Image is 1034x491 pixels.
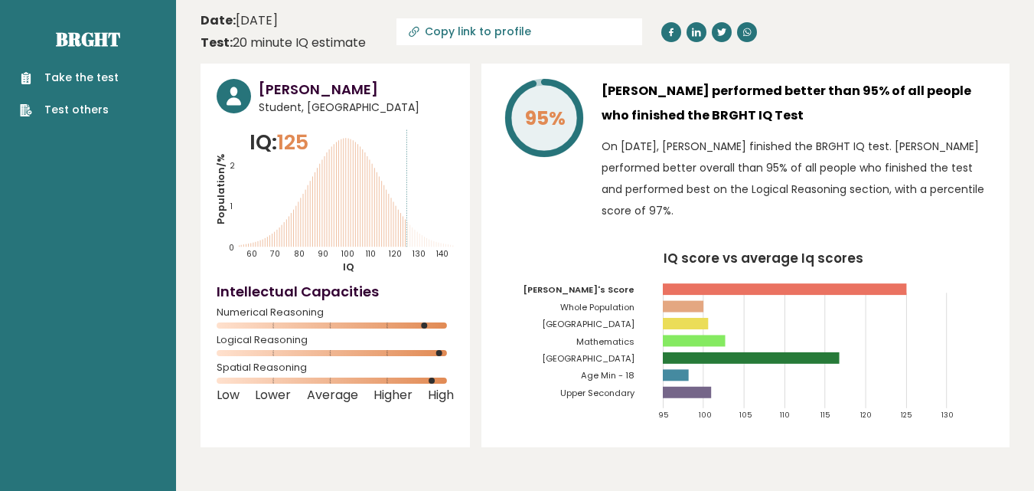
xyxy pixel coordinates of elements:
span: Lower [255,392,291,398]
tspan: 115 [820,410,830,420]
h3: [PERSON_NAME] performed better than 95% of all people who finished the BRGHT IQ Test [602,79,993,128]
tspan: 80 [295,248,305,260]
tspan: Whole Population [560,301,634,313]
tspan: 105 [739,410,752,420]
span: 125 [277,128,308,156]
span: Spatial Reasoning [217,365,454,371]
a: Take the test [20,70,119,86]
a: Brght [56,27,120,51]
h3: [PERSON_NAME] [259,79,454,100]
tspan: IQ score vs average Iq scores [664,249,863,267]
span: Higher [373,392,413,398]
tspan: 0 [229,243,234,254]
tspan: 110 [780,410,790,420]
tspan: 130 [413,248,426,260]
tspan: 100 [699,410,712,420]
tspan: 130 [941,410,954,420]
tspan: 1 [230,201,233,212]
tspan: 95 [658,410,668,420]
span: Low [217,392,240,398]
tspan: 110 [367,248,377,260]
tspan: 95% [525,105,566,132]
tspan: 90 [318,248,328,260]
div: 20 minute IQ estimate [201,34,366,52]
p: On [DATE], [PERSON_NAME] finished the BRGHT IQ test. [PERSON_NAME] performed better overall than ... [602,136,993,221]
span: High [428,392,454,398]
tspan: 2 [230,160,235,172]
tspan: 125 [902,410,912,420]
span: Average [307,392,358,398]
tspan: 140 [437,248,449,260]
tspan: 70 [270,248,281,260]
span: Logical Reasoning [217,337,454,343]
h4: Intellectual Capacities [217,281,454,302]
tspan: [PERSON_NAME]'s Score [523,283,634,296]
b: Date: [201,11,236,29]
tspan: 120 [861,410,873,420]
p: IQ: [250,127,308,158]
tspan: Population/% [214,154,227,224]
b: Test: [201,34,233,51]
tspan: [GEOGRAPHIC_DATA] [542,318,634,330]
tspan: 100 [342,248,355,260]
span: Student, [GEOGRAPHIC_DATA] [259,100,454,116]
tspan: IQ [344,260,355,273]
tspan: 60 [246,248,257,260]
tspan: Mathematics [576,336,634,348]
tspan: 120 [390,248,403,260]
tspan: Age Min - 18 [581,369,634,381]
a: Test others [20,102,119,118]
span: Numerical Reasoning [217,309,454,316]
tspan: [GEOGRAPHIC_DATA] [542,352,634,365]
time: [DATE] [201,11,278,30]
tspan: Upper Secondary [560,387,635,399]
